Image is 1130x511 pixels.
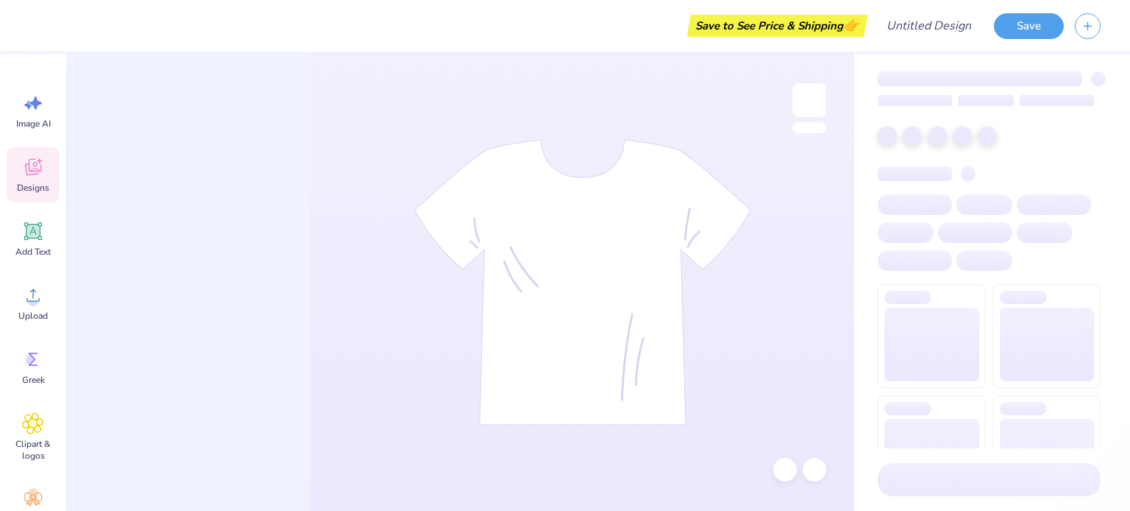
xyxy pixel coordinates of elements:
span: Greek [22,374,45,386]
span: Add Text [15,246,51,258]
span: Upload [18,310,48,322]
input: Untitled Design [875,11,983,40]
div: Save to See Price & Shipping [691,15,864,37]
span: Designs [17,182,49,194]
span: Clipart & logos [9,438,57,462]
span: 👉 [843,16,859,34]
span: Image AI [16,118,51,130]
button: Save [994,13,1064,39]
img: tee-skeleton.svg [414,139,751,426]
